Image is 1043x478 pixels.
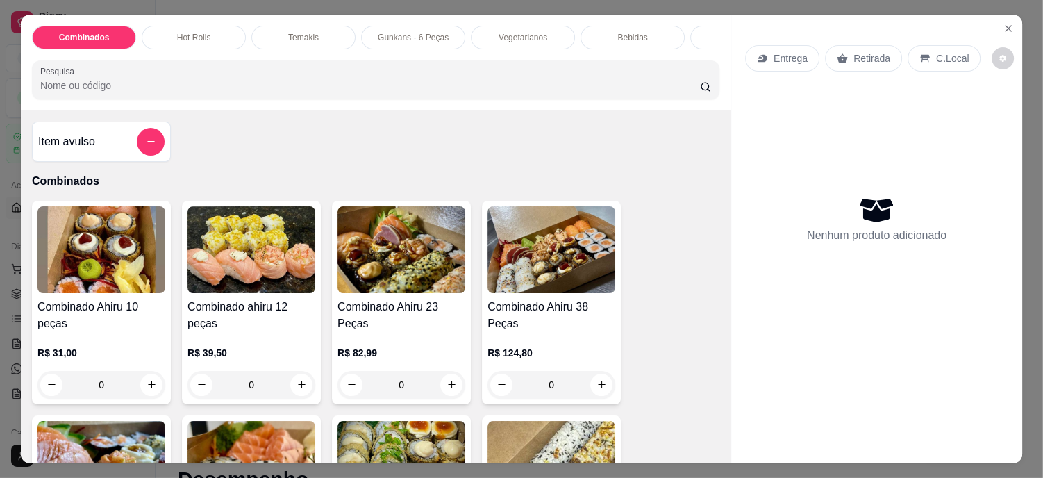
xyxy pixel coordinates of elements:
h4: Item avulso [38,133,95,150]
button: add-separate-item [137,128,165,156]
p: C.Local [936,51,969,65]
h4: Combinado Ahiru 23 Peças [337,299,465,332]
p: Combinados [32,173,719,190]
img: product-image [337,206,465,293]
p: R$ 82,99 [337,346,465,360]
img: product-image [37,206,165,293]
p: Retirada [853,51,890,65]
img: product-image [487,206,615,293]
button: Close [997,17,1019,40]
p: Entrega [774,51,808,65]
button: decrease-product-quantity [992,47,1015,69]
p: Nenhum produto adicionado [807,227,946,244]
p: Vegetarianos [499,32,547,43]
label: Pesquisa [40,65,79,77]
p: Temakis [288,32,319,43]
img: product-image [187,206,315,293]
h4: Combinado Ahiru 38 Peças [487,299,615,332]
p: Hot Rolls [177,32,211,43]
h4: Combinado Ahiru 10 peças [37,299,165,332]
p: Bebidas [617,32,647,43]
p: R$ 39,50 [187,346,315,360]
p: R$ 31,00 [37,346,165,360]
p: Gunkans - 6 Peças [378,32,449,43]
p: Combinados [59,32,110,43]
h4: Combinado ahiru 12 peças [187,299,315,332]
p: R$ 124,80 [487,346,615,360]
input: Pesquisa [40,79,700,92]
